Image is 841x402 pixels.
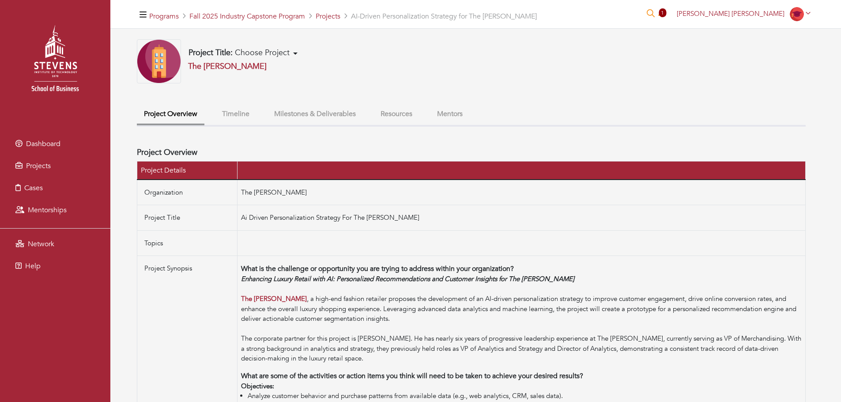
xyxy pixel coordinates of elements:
td: Ai Driven Personalization Strategy For The [PERSON_NAME] [238,205,806,231]
span: Help [25,261,41,271]
h4: Project Overview [137,148,806,158]
em: Enhancing Luxury Retail with AI: Personalized Recommendations and Customer Insights for The [PERS... [241,274,574,283]
div: , a high-end fashion retailer proposes the development of an AI-driven personalization strategy t... [241,274,802,364]
span: 1 [659,8,666,17]
span: [PERSON_NAME] [PERSON_NAME] [677,9,784,18]
span: AI-Driven Personalization Strategy for The [PERSON_NAME] [351,11,537,21]
span: Choose Project [235,47,290,58]
a: The [PERSON_NAME] [241,294,307,303]
a: Help [2,257,108,275]
span: Mentorships [28,205,67,215]
span: Projects [26,161,51,171]
b: Project Title: [189,47,233,58]
a: Network [2,235,108,253]
a: Dashboard [2,135,108,153]
a: Cases [2,179,108,197]
a: [PERSON_NAME] [PERSON_NAME] [673,9,815,18]
a: Mentorships [2,201,108,219]
img: Company-Icon-7f8a26afd1715722aa5ae9dc11300c11ceeb4d32eda0db0d61c21d11b95ecac6.png [137,39,181,83]
a: Projects [2,157,108,175]
td: Topics [137,230,238,256]
button: Project Overview [137,105,204,125]
span: Dashboard [26,139,60,149]
img: Student-Icon-6b6867cbad302adf8029cb3ecf392088beec6a544309a027beb5b4b4576828a8.png [790,7,804,21]
th: Project Details [137,161,238,180]
button: Project Title: Choose Project [186,48,300,58]
a: Programs [149,11,179,21]
td: Organization [137,180,238,205]
span: Network [28,239,54,249]
strong: Objectives: [241,382,274,391]
button: Milestones & Deliverables [267,105,363,124]
img: stevens_logo.png [9,15,102,108]
td: The [PERSON_NAME] [238,180,806,205]
a: 1 [658,9,665,19]
a: Fall 2025 Industry Capstone Program [189,11,305,21]
button: Resources [373,105,419,124]
a: Projects [316,11,340,21]
a: The [PERSON_NAME] [188,61,267,72]
li: Analyze customer behavior and purchase patterns from available data (e.g., web analytics, CRM, sa... [248,391,802,401]
p: What is the challenge or opportunity you are trying to address within your organization? [241,263,802,274]
td: Project Title [137,205,238,231]
button: Timeline [215,105,256,124]
p: What are some of the activities or action items you think will need to be taken to achieve your d... [241,371,802,381]
span: Cases [24,183,43,193]
button: Mentors [430,105,470,124]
